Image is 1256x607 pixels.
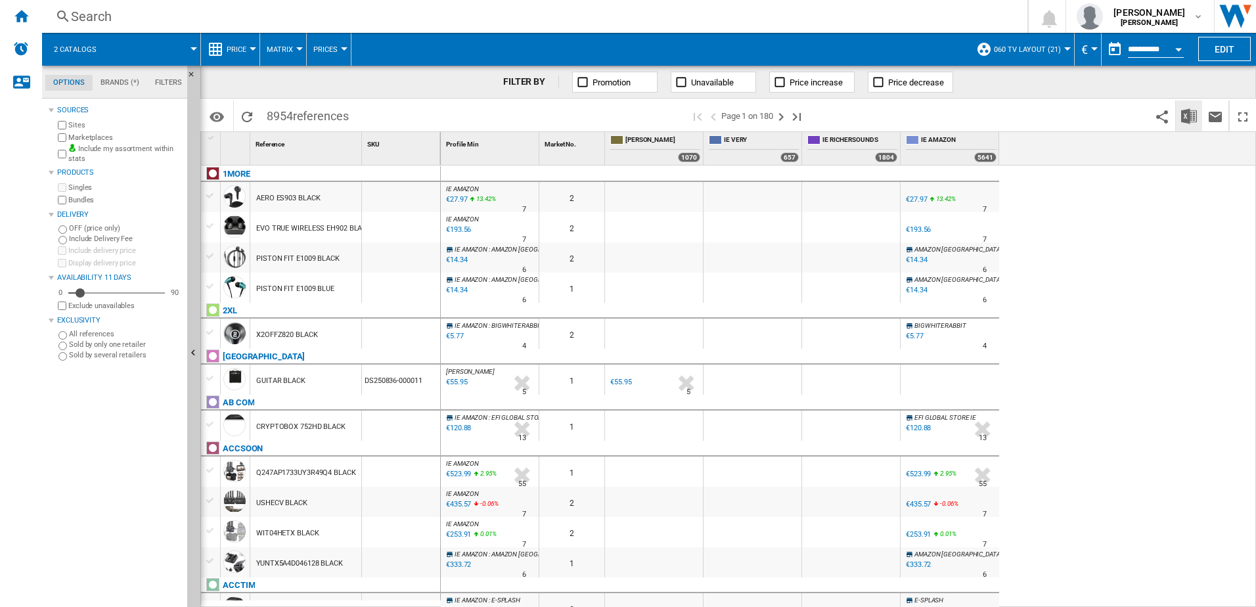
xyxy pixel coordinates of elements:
button: Edit [1198,37,1251,61]
span: Reference [256,141,284,148]
div: Sort None [365,132,440,152]
span: EFI GLOBAL STORE IE [914,414,976,421]
div: €435.57 [904,498,931,511]
md-tab-item: Options [45,75,93,91]
span: IE AMAZON [446,520,479,528]
div: Delivery Time : 5 days [522,386,526,399]
input: Display delivery price [58,302,66,310]
div: 5641 offers sold by IE AMAZON [974,152,997,162]
button: Options [204,104,230,128]
span: IE RICHERSOUNDS [822,135,897,146]
div: Last updated : Tuesday, 2 September 2025 22:32 [444,422,471,435]
input: OFF (price only) [58,225,67,234]
span: 13.42 [476,195,491,202]
span: IE AMAZON [455,551,487,558]
div: Delivery [57,210,182,220]
div: PISTON FIT E1009 BLUE [256,274,334,304]
div: Market No. Sort None [542,132,604,152]
div: Prices [313,33,344,66]
div: Sort None [443,132,539,152]
div: €333.72 [904,558,931,572]
div: Delivery Time : 6 days [522,263,526,277]
i: % [939,528,947,544]
button: Price decrease [868,72,953,93]
div: Delivery Time : 7 days [522,508,526,521]
button: € [1081,33,1094,66]
i: % [939,498,947,514]
div: Sort None [542,132,604,152]
button: md-calendar [1102,36,1128,62]
div: Delivery Time : 7 days [983,233,987,246]
label: Include my assortment within stats [68,144,182,164]
div: Click to filter on that brand [223,441,263,457]
div: Delivery Time : 7 days [522,233,526,246]
button: Share this bookmark with others [1149,101,1175,131]
div: Delivery Time : 4 days [983,340,987,353]
label: OFF (price only) [69,223,182,233]
div: €14.34 [904,254,927,267]
div: 1 [539,273,604,303]
div: Delivery Time : 4 days [522,340,526,353]
div: Search [71,7,993,26]
div: Delivery Time : 7 days [522,203,526,216]
button: 2 catalogs [54,33,110,66]
div: €120.88 [904,422,931,435]
button: Price [227,33,253,66]
div: €523.99 [906,470,931,478]
div: Delivery Time : 13 days [518,432,526,445]
div: Last updated : Tuesday, 2 September 2025 22:33 [444,468,471,481]
span: IE AMAZON [455,596,487,604]
span: -0.06 [480,500,494,507]
input: Sold by only one retailer [58,342,67,350]
span: € [1081,43,1088,56]
span: Price increase [790,78,843,87]
div: Last updated : Tuesday, 2 September 2025 22:07 [444,254,467,267]
div: CRYPTOBOX 752HD BLACK [256,412,346,442]
div: €523.99 [904,468,931,481]
label: Sites [68,120,182,130]
span: Matrix [267,45,293,54]
span: Price [227,45,246,54]
button: Matrix [267,33,300,66]
div: Sort None [223,132,250,152]
input: Sold by several retailers [58,352,67,361]
div: Delivery Time : 6 days [983,263,987,277]
div: Delivery Time : 5 days [686,386,690,399]
div: 0 [55,288,66,298]
span: : AMAZON [GEOGRAPHIC_DATA] [489,246,579,253]
span: SKU [367,141,380,148]
span: AMAZON [GEOGRAPHIC_DATA] [914,246,1002,253]
div: Delivery Time : 7 days [983,203,987,216]
button: 060 TV Layout (21) [994,33,1067,66]
div: 2 [539,319,604,349]
div: Products [57,168,182,178]
span: IE AMAZON [921,135,997,146]
div: €14.34 [904,284,927,297]
span: Profile Min [446,141,479,148]
input: Include delivery price [58,246,66,255]
span: Unavailable [691,78,734,87]
label: All references [69,329,182,339]
span: Market No. [545,141,576,148]
button: Price increase [769,72,855,93]
div: 2 [539,182,604,212]
div: Delivery Time : 55 days [979,478,987,491]
div: €253.91 [904,528,931,541]
button: Hide [187,66,203,89]
div: €27.97 [904,193,927,206]
div: 90 [168,288,182,298]
label: Exclude unavailables [68,301,182,311]
span: 060 TV Layout (21) [994,45,1061,54]
div: Delivery Time : 7 days [983,538,987,551]
span: E-SPLASH [914,596,943,604]
span: : AMAZON [GEOGRAPHIC_DATA] [489,551,579,558]
div: Sort None [253,132,361,152]
label: Singles [68,183,182,192]
span: [PERSON_NAME] [1113,6,1185,19]
div: SKU Sort None [365,132,440,152]
div: Last updated : Tuesday, 2 September 2025 22:20 [444,223,471,236]
span: 13.42 [936,195,951,202]
input: Include Delivery Fee [58,236,67,244]
div: Click to filter on that brand [223,395,254,411]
